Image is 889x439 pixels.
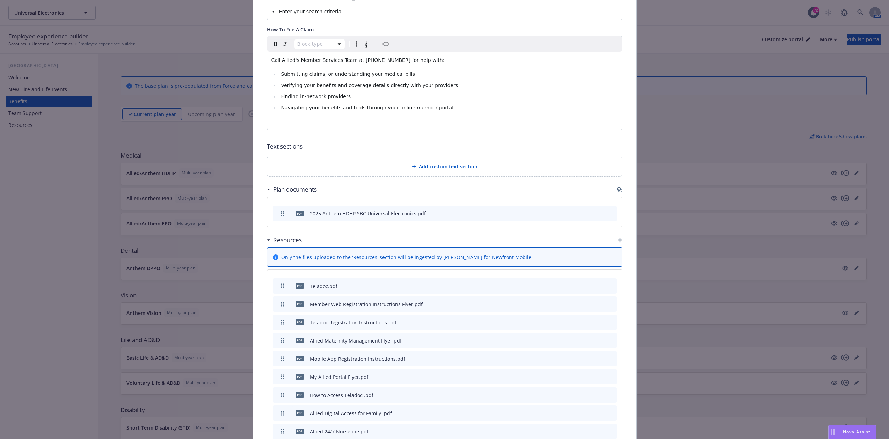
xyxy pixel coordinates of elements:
[364,39,373,49] button: Numbered list
[843,429,870,435] span: Nova Assist
[294,39,345,49] button: Block type
[267,185,317,194] div: Plan documents
[608,428,614,435] button: archive file
[585,391,591,399] button: download file
[296,211,304,216] span: pdf
[280,39,290,49] button: Italic
[596,410,603,417] button: preview file
[267,52,622,130] div: editable markdown
[310,282,337,290] div: Teladoc.pdf
[271,39,280,49] button: Bold
[608,373,614,381] button: archive file
[281,82,458,88] span: Verifying your benefits and coverage details directly with your providers​
[354,39,364,49] button: Bulleted list
[310,301,423,308] div: Member Web Registration Instructions Flyer.pdf
[296,338,304,343] span: pdf
[310,210,426,217] div: 2025 Anthem HDHP SBC Universal Electronics.pdf
[596,319,603,326] button: preview file
[281,105,453,110] span: Navigating your benefits and tools through your online member portal​
[596,355,603,362] button: preview file
[296,392,304,397] span: pdf
[296,374,304,379] span: pdf
[310,355,405,362] div: Mobile App Registration Instructions.pdf
[296,410,304,416] span: pdf
[281,71,415,77] span: Submitting claims, or understanding your medical bills​
[381,39,391,49] button: Create link
[585,428,591,435] button: download file
[585,410,591,417] button: download file
[608,410,614,417] button: archive file
[310,319,396,326] div: Teladoc Registration Instructions.pdf
[296,356,304,361] span: pdf
[310,410,392,417] div: Allied Digital Access for Family .pdf
[585,301,591,308] button: download file
[296,319,304,325] span: pdf
[608,391,614,399] button: archive file
[596,373,603,381] button: preview file
[281,94,351,99] span: Finding in-network providers​
[596,391,603,399] button: preview file
[596,428,603,435] button: preview file
[608,355,614,362] button: archive file
[296,301,304,307] span: pdf
[310,428,369,435] div: Allied 24/7 Nurseline.pdf
[267,236,302,245] div: Resources
[608,282,614,290] button: archive file
[585,337,591,344] button: download file
[608,337,614,344] button: archive file
[310,373,369,381] div: My Allied Portal Flyer.pdf
[267,26,314,33] span: How To File A Claim
[354,39,373,49] div: toggle group
[281,253,531,261] span: Only the files uploaded to the 'Resources' section will be ingested by [PERSON_NAME] for Newfront...
[585,373,591,381] button: download file
[596,282,603,290] button: preview file
[585,210,591,217] button: download file
[296,429,304,434] span: pdf
[608,210,614,217] button: archive file
[296,283,304,288] span: pdf
[310,391,373,399] div: How to Access Teladoc .pdf
[828,425,876,439] button: Nova Assist
[596,337,603,344] button: preview file
[585,319,591,326] button: download file
[273,236,302,245] h3: Resources
[267,157,622,177] div: Add custom text section
[310,337,402,344] div: Allied Maternity Management Flyer.pdf
[273,185,317,194] h3: Plan documents
[271,9,342,14] span: 5. Enter your search criteria
[829,425,837,439] div: Drag to move
[585,282,591,290] button: download file
[608,301,614,308] button: archive file
[585,355,591,362] button: download file
[596,301,603,308] button: preview file
[267,142,622,151] p: Text sections
[596,210,603,217] button: preview file
[608,319,614,326] button: archive file
[271,57,445,63] span: Call Allied's Member Services Team at [PHONE_NUMBER] for help with:
[419,163,478,170] span: Add custom text section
